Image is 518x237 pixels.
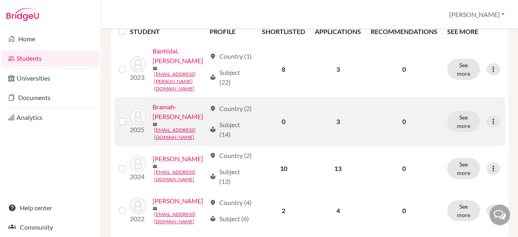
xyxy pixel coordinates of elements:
[210,74,216,81] span: local_library
[2,70,99,86] a: Universities
[2,50,99,66] a: Students
[153,102,206,122] a: Bramah-[PERSON_NAME]
[257,97,310,146] td: 0
[210,173,216,180] span: local_library
[210,105,216,112] span: location_on
[2,219,99,235] a: Community
[2,31,99,47] a: Home
[6,8,39,21] img: Bridge-U
[153,154,203,164] a: [PERSON_NAME]
[371,206,437,216] p: 0
[371,164,437,173] p: 0
[447,111,480,132] button: See more
[257,146,310,191] td: 10
[2,109,99,126] a: Analytics
[310,41,366,97] td: 3
[18,6,36,13] span: Súgó
[366,22,442,41] th: RECOMMENDATIONS
[210,151,252,160] div: Country (2)
[154,211,206,225] a: [EMAIL_ADDRESS][DOMAIN_NAME]
[210,152,216,159] span: location_on
[371,64,437,74] p: 0
[130,156,146,172] img: Dobrányi, Hanna
[446,7,508,22] button: [PERSON_NAME]
[153,46,206,66] a: Bánhidai, [PERSON_NAME]
[310,146,366,191] td: 13
[210,198,252,207] div: Country (4)
[130,109,146,125] img: Bramah-Lawani, Hanna
[257,22,310,41] th: SHORTLISTED
[153,122,157,127] span: mail
[154,169,206,183] a: [EMAIL_ADDRESS][DOMAIN_NAME]
[130,125,146,135] p: 2025
[310,191,366,230] td: 4
[210,51,252,61] div: Country (1)
[130,22,205,41] th: STUDENT
[210,199,216,206] span: location_on
[130,214,146,224] p: 2022
[210,216,216,222] span: local_library
[210,167,252,186] div: Subject (12)
[153,66,157,71] span: mail
[447,158,480,179] button: See more
[210,126,216,133] span: local_library
[130,198,146,214] img: Jakabházy, Hanna
[154,126,206,141] a: [EMAIL_ADDRESS][DOMAIN_NAME]
[153,196,203,206] a: [PERSON_NAME]
[153,206,157,211] span: mail
[153,164,157,169] span: mail
[310,97,366,146] td: 3
[210,104,252,113] div: Country (2)
[154,70,206,92] a: [EMAIL_ADDRESS][PERSON_NAME][DOMAIN_NAME]
[447,200,480,221] button: See more
[442,22,505,41] th: SEE MORE
[371,117,437,126] p: 0
[447,59,480,80] button: See more
[2,200,99,216] a: Help center
[2,90,99,106] a: Documents
[257,191,310,230] td: 2
[210,214,249,224] div: Subject (6)
[310,22,366,41] th: APPLICATIONS
[130,56,146,73] img: Bánhidai, Hanna Adél
[210,53,216,60] span: location_on
[130,73,146,82] p: 2023
[205,22,257,41] th: PROFILE
[257,41,310,97] td: 8
[210,68,252,87] div: Subject (22)
[210,120,252,139] div: Subject (14)
[130,172,146,181] p: 2024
